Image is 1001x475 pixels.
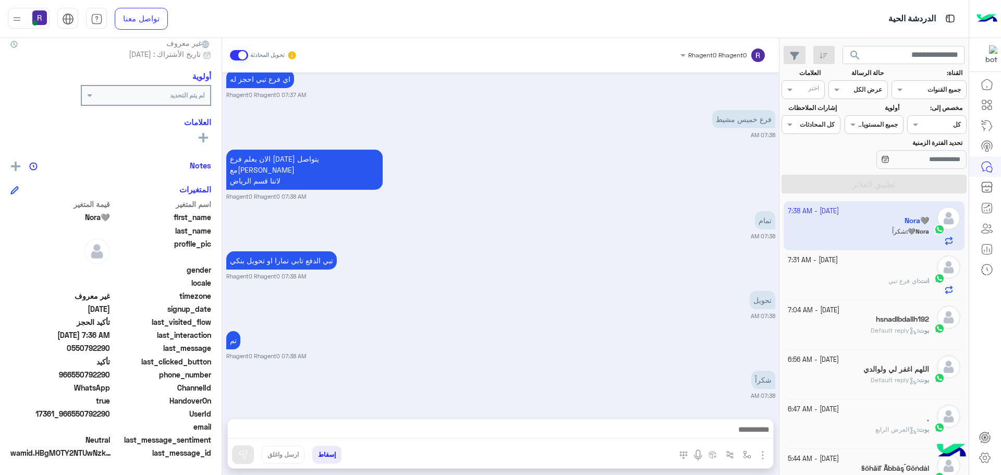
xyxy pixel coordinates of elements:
span: wamid.HBgMOTY2NTUwNzkyMjkwFQIAEhgUM0EwOUIzQkM2RDlERDFBODk2RTAA [10,447,115,458]
span: HandoverOn [112,395,212,406]
span: true [10,395,110,406]
span: last_message_sentiment [112,434,212,445]
img: defaultAdmin.png [937,405,960,428]
b: : [917,326,929,334]
span: قيمة المتغير [10,199,110,210]
button: تطبيق الفلاتر [782,175,967,193]
span: last_visited_flow [112,316,212,327]
small: [DATE] - 7:31 AM [788,255,838,265]
label: أولوية [846,103,899,113]
span: signup_date [112,303,212,314]
p: 24/9/2025, 7:38 AM [226,251,337,270]
img: userImage [32,10,47,25]
h5: . [927,415,929,423]
img: 322853014244696 [979,45,997,64]
img: send voice note [692,449,704,461]
h5: §őhăîľ Ãbbâş ๋Gőńdál [861,464,929,473]
p: 24/9/2025, 7:37 AM [226,70,294,88]
small: Rhagent0 Rhagent0 07:38 AM [226,272,306,281]
b: : [918,277,929,285]
b: لم يتم التحديد [170,91,205,99]
img: tab [944,12,957,25]
p: 24/9/2025, 7:38 AM [750,291,775,309]
h6: أولوية [192,71,211,81]
span: last_message [112,343,212,354]
span: phone_number [112,369,212,380]
p: 24/9/2025, 7:38 AM [712,110,775,128]
span: Rhagent0 Rhagent0 [688,51,747,59]
label: تحديد الفترة الزمنية [846,138,962,148]
img: notes [29,162,38,170]
p: 24/9/2025, 7:38 AM [226,331,240,349]
span: search [849,49,861,62]
span: اسم المتغير [112,199,212,210]
label: مخصص إلى: [909,103,962,113]
span: profile_pic [112,238,212,262]
p: 24/9/2025, 7:38 AM [226,150,383,190]
p: 24/9/2025, 7:38 AM [755,211,775,229]
img: make a call [679,451,688,459]
span: انت [920,277,929,285]
span: null [10,264,110,275]
span: العرض الرابع [875,425,917,433]
span: locale [112,277,212,288]
button: select flow [739,446,756,463]
span: ChannelId [112,382,212,393]
img: create order [709,450,717,459]
a: تواصل معنا [115,8,168,30]
span: 0550792290 [10,343,110,354]
span: تأكيد [10,356,110,367]
span: غير معروف [10,290,110,301]
span: email [112,421,212,432]
h6: Notes [190,161,211,170]
span: تاريخ الأشتراك : [DATE] [129,48,201,59]
span: بوت [919,376,929,384]
span: timezone [112,290,212,301]
img: Logo [976,8,997,30]
h5: اللهم اغفر لي ولوالدي [863,365,929,374]
button: create order [704,446,722,463]
span: 17361_966550792290 [10,408,110,419]
label: العلامات [783,68,821,78]
img: WhatsApp [934,422,945,433]
p: الدردشة الحية [888,12,936,26]
small: Rhagent0 Rhagent0 07:38 AM [226,192,306,201]
b: : [917,425,929,433]
img: profile [10,13,23,26]
span: gender [112,264,212,275]
img: send message [238,449,248,460]
span: first_name [112,212,212,223]
span: last_message_id [117,447,211,458]
span: Nora🩶 [10,212,110,223]
h6: المتغيرات [179,185,211,194]
a: tab [86,8,107,30]
button: search [843,46,868,68]
img: hulul-logo.png [933,433,970,470]
img: WhatsApp [934,323,945,334]
span: last_interaction [112,330,212,340]
small: 07:38 AM [751,232,775,240]
img: send attachment [756,449,769,461]
small: 07:38 AM [751,131,775,139]
span: بوت [919,425,929,433]
img: WhatsApp [934,273,945,284]
p: 24/9/2025, 7:38 AM [751,371,775,389]
span: Default reply [871,376,917,384]
div: اختر [808,83,821,95]
span: غير معروف [166,38,211,48]
label: القناة: [893,68,963,78]
img: WhatsApp [934,373,945,383]
img: add [11,162,20,171]
small: Rhagent0 Rhagent0 07:38 AM [226,352,306,360]
small: تحويل المحادثة [250,51,285,59]
button: Trigger scenario [722,446,739,463]
img: defaultAdmin.png [84,238,110,264]
span: بوت [919,326,929,334]
h6: العلامات [10,117,211,127]
span: Default reply [871,326,917,334]
small: 07:38 AM [751,392,775,400]
img: defaultAdmin.png [937,355,960,379]
span: 966550792290 [10,369,110,380]
small: 07:38 AM [751,312,775,320]
span: 0 [10,434,110,445]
